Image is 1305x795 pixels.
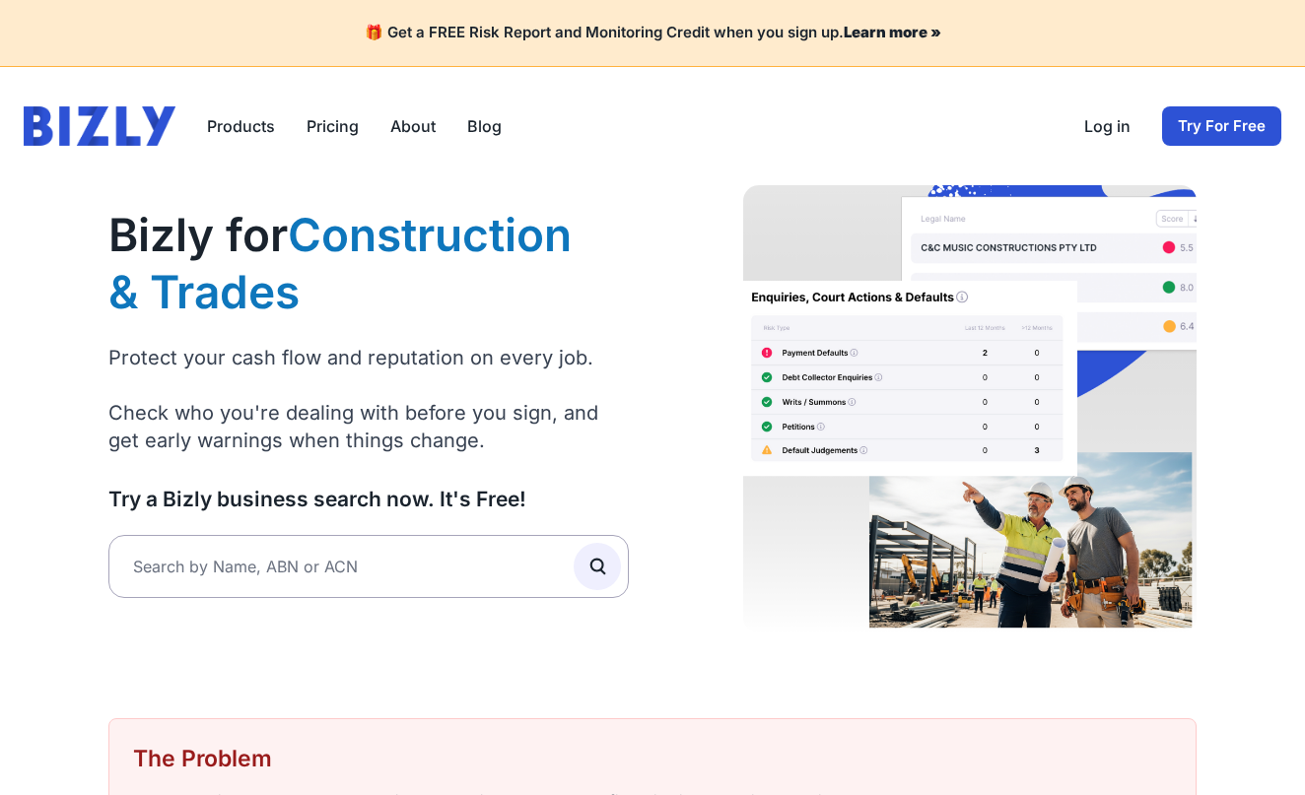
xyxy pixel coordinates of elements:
[108,344,629,454] p: Protect your cash flow and reputation on every job. Check who you're dealing with before you sign...
[108,207,572,319] span: Construction & Trades
[307,114,359,138] a: Pricing
[108,486,629,512] h3: Try a Bizly business search now. It's Free!
[1162,106,1281,146] a: Try For Free
[390,114,436,138] a: About
[133,743,1172,774] h2: The Problem
[467,114,502,138] a: Blog
[844,23,941,41] a: Learn more »
[24,24,1281,42] h4: 🎁 Get a FREE Risk Report and Monitoring Credit when you sign up.
[108,207,629,320] h1: Bizly for
[1084,114,1131,138] a: Log in
[207,114,275,138] button: Products
[743,185,1197,633] img: Construction worker checking client risk on Bizly
[108,535,629,598] input: Search by Name, ABN or ACN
